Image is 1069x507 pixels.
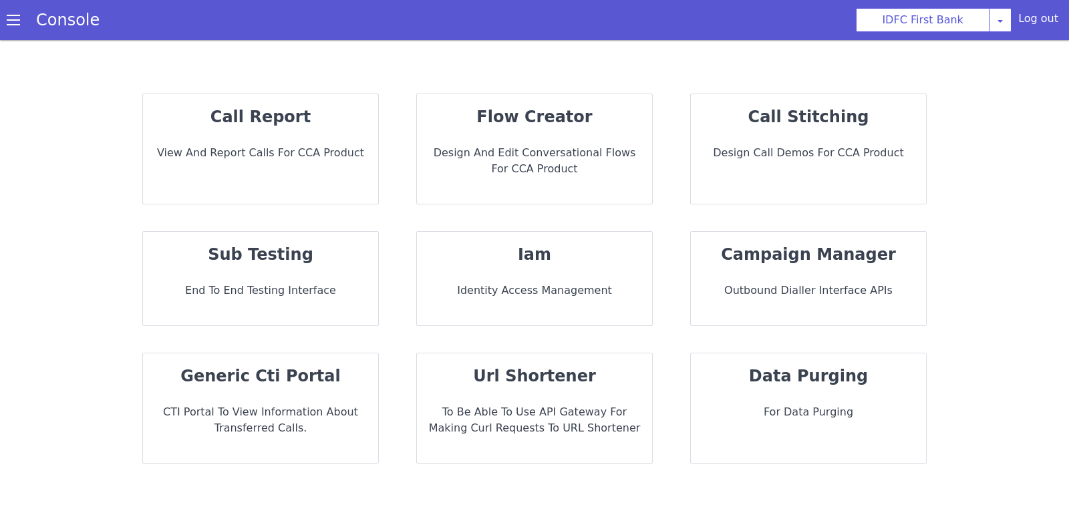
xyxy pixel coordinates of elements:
button: IDFC First Bank [856,8,989,32]
p: Identity Access Management [428,283,641,299]
strong: data purging [749,367,868,385]
strong: sub testing [208,245,313,264]
p: To be able to use API Gateway for making curl requests to URL Shortener [428,404,641,436]
p: Design call demos for CCA Product [702,145,915,161]
strong: campaign manager [721,245,896,264]
strong: url shortener [473,367,596,385]
p: CTI portal to view information about transferred Calls. [154,404,367,436]
a: Console [20,11,116,29]
strong: flow creator [476,108,592,126]
p: End to End Testing Interface [154,283,367,299]
strong: call report [210,108,311,126]
p: Design and Edit Conversational flows for CCA Product [428,145,641,177]
strong: iam [518,245,551,264]
div: Log out [1018,11,1058,32]
p: View and report calls for CCA Product [154,145,367,161]
p: For data purging [702,404,915,420]
strong: generic cti portal [180,367,340,385]
p: Outbound dialler interface APIs [702,283,915,299]
strong: call stitching [748,108,869,126]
